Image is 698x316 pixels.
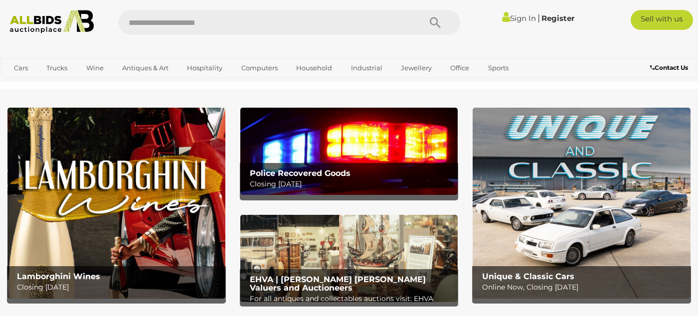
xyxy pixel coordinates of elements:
[40,60,74,76] a: Trucks
[650,64,688,71] b: Contact Us
[444,60,476,76] a: Office
[250,168,350,178] b: Police Recovered Goods
[17,272,100,281] b: Lamborghini Wines
[17,281,221,294] p: Closing [DATE]
[80,60,110,76] a: Wine
[410,10,460,35] button: Search
[482,281,686,294] p: Online Now, Closing [DATE]
[290,60,339,76] a: Household
[235,60,284,76] a: Computers
[250,293,454,305] p: For all antiques and collectables auctions visit: EHVA
[240,108,458,195] a: Police Recovered Goods Police Recovered Goods Closing [DATE]
[7,76,91,93] a: [GEOGRAPHIC_DATA]
[473,108,691,299] a: Unique & Classic Cars Unique & Classic Cars Online Now, Closing [DATE]
[541,13,574,23] a: Register
[394,60,438,76] a: Jewellery
[482,272,574,281] b: Unique & Classic Cars
[482,60,515,76] a: Sports
[650,62,691,73] a: Contact Us
[240,215,458,302] a: EHVA | Evans Hastings Valuers and Auctioneers EHVA | [PERSON_NAME] [PERSON_NAME] Valuers and Auct...
[631,10,693,30] a: Sell with us
[473,108,691,299] img: Unique & Classic Cars
[345,60,389,76] a: Industrial
[502,13,536,23] a: Sign In
[250,275,426,293] b: EHVA | [PERSON_NAME] [PERSON_NAME] Valuers and Auctioneers
[250,178,454,190] p: Closing [DATE]
[7,108,225,299] img: Lamborghini Wines
[116,60,175,76] a: Antiques & Art
[7,60,34,76] a: Cars
[180,60,229,76] a: Hospitality
[240,215,458,302] img: EHVA | Evans Hastings Valuers and Auctioneers
[5,10,98,33] img: Allbids.com.au
[240,108,458,195] img: Police Recovered Goods
[537,12,540,23] span: |
[7,108,225,299] a: Lamborghini Wines Lamborghini Wines Closing [DATE]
